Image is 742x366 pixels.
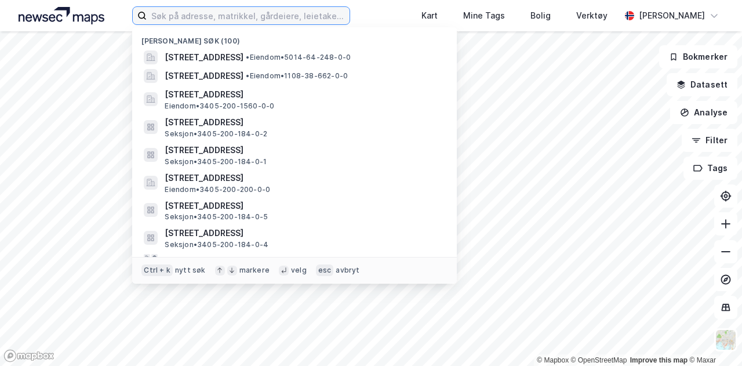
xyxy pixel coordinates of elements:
[165,171,443,185] span: [STREET_ADDRESS]
[530,9,551,23] div: Bolig
[165,129,267,139] span: Seksjon • 3405-200-184-0-2
[165,88,443,102] span: [STREET_ADDRESS]
[246,71,249,80] span: •
[336,266,359,276] div: avbryt
[659,45,737,68] button: Bokmerker
[667,73,737,96] button: Datasett
[684,310,742,366] div: Kontrollprogram for chat
[683,157,737,180] button: Tags
[165,185,270,194] span: Eiendom • 3405-200-200-0-0
[291,266,307,276] div: velg
[630,356,688,364] a: Improve this map
[165,226,443,240] span: [STREET_ADDRESS]
[421,9,438,23] div: Kart
[165,102,274,111] span: Eiendom • 3405-200-1560-0-0
[670,101,737,124] button: Analyse
[165,115,443,129] span: [STREET_ADDRESS]
[463,9,505,23] div: Mine Tags
[246,53,351,62] span: Eiendom • 5014-64-248-0-0
[147,7,350,24] input: Søk på adresse, matrikkel, gårdeiere, leietakere eller personer
[175,266,206,276] div: nytt søk
[165,143,443,157] span: [STREET_ADDRESS]
[165,212,268,222] span: Seksjon • 3405-200-184-0-5
[246,71,348,81] span: Eiendom • 1108-38-662-0-0
[639,9,705,23] div: [PERSON_NAME]
[684,310,742,366] iframe: Chat Widget
[316,265,334,277] div: esc
[3,349,54,363] a: Mapbox homepage
[537,356,569,364] a: Mapbox
[165,69,243,83] span: [STREET_ADDRESS]
[132,27,457,48] div: [PERSON_NAME] søk (100)
[165,157,267,166] span: Seksjon • 3405-200-184-0-1
[239,266,270,276] div: markere
[165,254,199,268] button: Vis flere
[576,9,608,23] div: Verktøy
[141,265,173,277] div: Ctrl + k
[165,50,243,64] span: [STREET_ADDRESS]
[571,356,627,364] a: OpenStreetMap
[246,53,249,61] span: •
[19,7,104,24] img: logo.a4113a55bc3d86da70a041830d287a7e.svg
[682,129,737,152] button: Filter
[165,199,443,213] span: [STREET_ADDRESS]
[165,240,268,249] span: Seksjon • 3405-200-184-0-4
